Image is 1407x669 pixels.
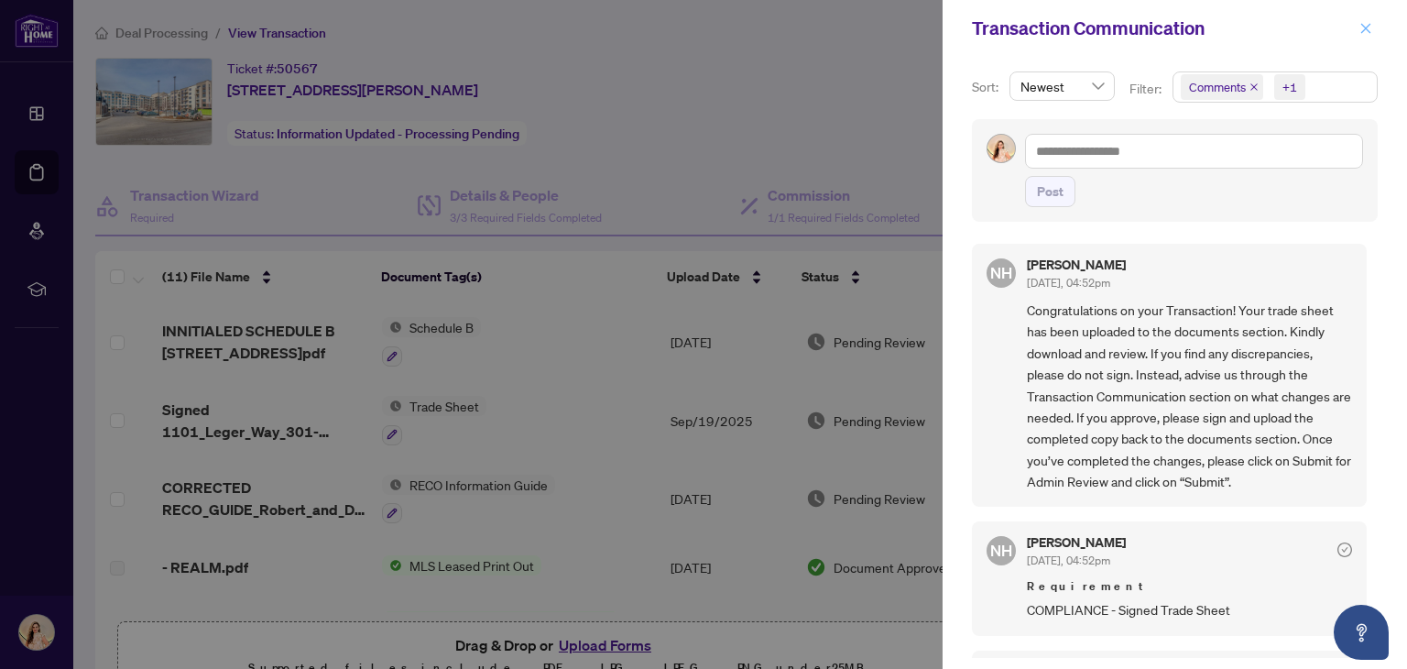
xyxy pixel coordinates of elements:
[990,261,1012,285] span: NH
[1181,74,1263,100] span: Comments
[1249,82,1259,92] span: close
[972,77,1002,97] p: Sort:
[1027,276,1110,290] span: [DATE], 04:52pm
[1129,79,1164,99] p: Filter:
[1334,605,1389,660] button: Open asap
[1027,258,1126,271] h5: [PERSON_NAME]
[1027,599,1352,620] span: COMPLIANCE - Signed Trade Sheet
[1282,78,1297,96] div: +1
[1027,577,1352,596] span: Requirement
[987,135,1015,162] img: Profile Icon
[1337,543,1352,557] span: check-circle
[1189,78,1246,96] span: Comments
[972,15,1354,42] div: Transaction Communication
[1027,300,1352,492] span: Congratulations on your Transaction! Your trade sheet has been uploaded to the documents section....
[1359,22,1372,35] span: close
[1027,536,1126,549] h5: [PERSON_NAME]
[1020,72,1104,100] span: Newest
[990,539,1012,563] span: NH
[1025,176,1075,207] button: Post
[1027,554,1110,567] span: [DATE], 04:52pm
